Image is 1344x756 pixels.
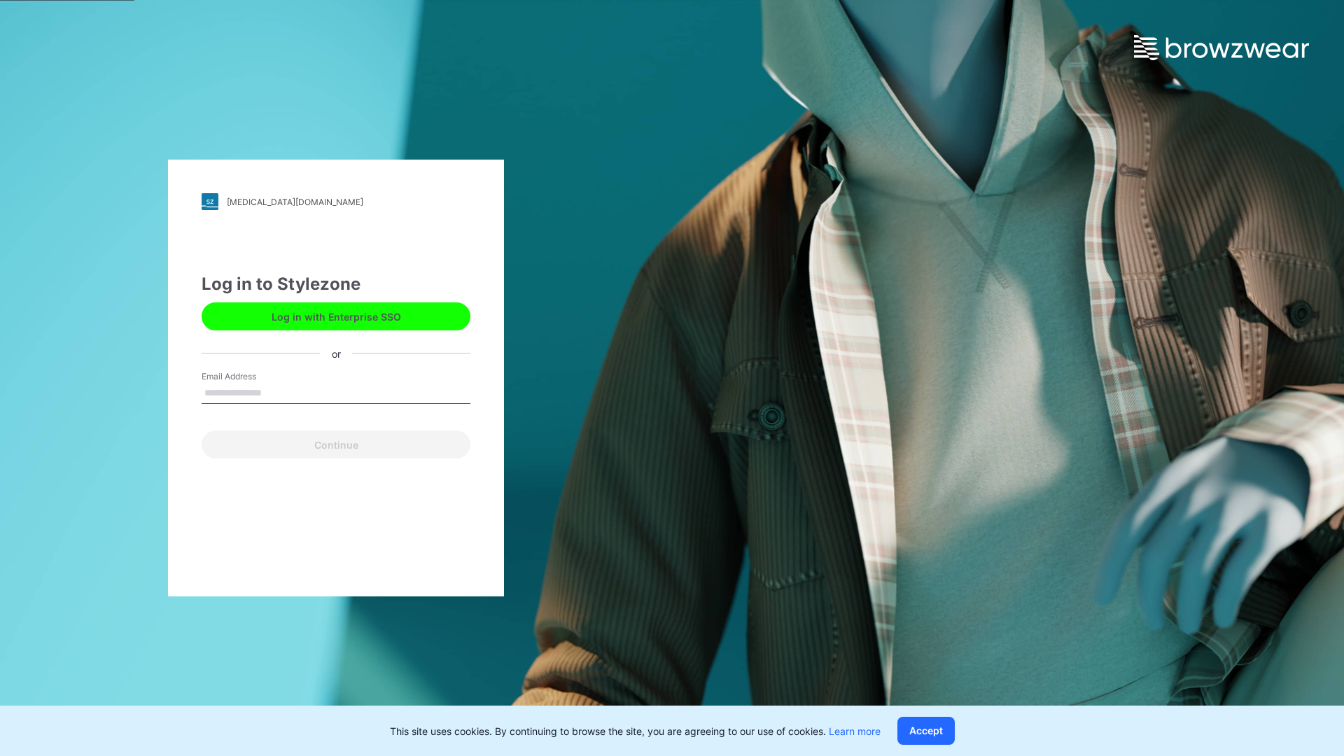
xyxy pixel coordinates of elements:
[390,724,881,738] p: This site uses cookies. By continuing to browse the site, you are agreeing to our use of cookies.
[202,370,300,383] label: Email Address
[897,717,955,745] button: Accept
[1134,35,1309,60] img: browzwear-logo.e42bd6dac1945053ebaf764b6aa21510.svg
[829,725,881,737] a: Learn more
[227,197,363,207] div: [MEDICAL_DATA][DOMAIN_NAME]
[202,272,470,297] div: Log in to Stylezone
[202,193,218,210] img: stylezone-logo.562084cfcfab977791bfbf7441f1a819.svg
[202,302,470,330] button: Log in with Enterprise SSO
[202,193,470,210] a: [MEDICAL_DATA][DOMAIN_NAME]
[321,346,352,360] div: or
